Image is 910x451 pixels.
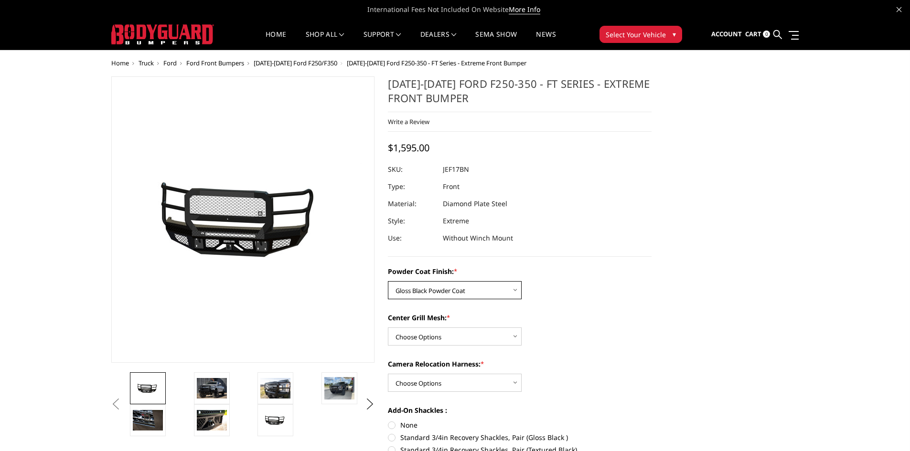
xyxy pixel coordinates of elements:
img: 2017-2022 Ford F250-350 - FT Series - Extreme Front Bumper [324,377,354,399]
a: Ford Front Bumpers [186,59,244,67]
dd: Front [443,178,460,195]
span: Select Your Vehicle [606,30,666,40]
dd: Diamond Plate Steel [443,195,507,212]
span: ▾ [673,29,676,39]
a: Support [364,31,401,50]
dt: Style: [388,212,436,230]
label: None [388,420,652,430]
label: Add-On Shackles : [388,405,652,415]
label: Powder Coat Finish: [388,266,652,276]
a: Dealers [420,31,457,50]
a: Home [266,31,286,50]
img: BODYGUARD BUMPERS [111,24,214,44]
dd: Without Winch Mount [443,230,513,247]
a: Write a Review [388,117,429,126]
a: Account [711,21,742,47]
a: More Info [509,5,540,14]
img: 2017-2022 Ford F250-350 - FT Series - Extreme Front Bumper [197,410,227,430]
span: Cart [745,30,761,38]
label: Standard 3/4in Recovery Shackles, Pair (Gloss Black ) [388,432,652,442]
img: 2017-2022 Ford F250-350 - FT Series - Extreme Front Bumper [133,410,163,430]
h1: [DATE]-[DATE] Ford F250-350 - FT Series - Extreme Front Bumper [388,76,652,112]
dt: Use: [388,230,436,247]
a: Home [111,59,129,67]
button: Previous [109,397,123,411]
label: Camera Relocation Harness: [388,359,652,369]
a: News [536,31,556,50]
img: 2017-2022 Ford F250-350 - FT Series - Extreme Front Bumper [260,378,290,398]
dt: Type: [388,178,436,195]
img: 2017-2022 Ford F250-350 - FT Series - Extreme Front Bumper [133,381,163,396]
img: 2017-2022 Ford F250-350 - FT Series - Extreme Front Bumper [260,413,290,428]
button: Select Your Vehicle [600,26,682,43]
a: Truck [139,59,154,67]
button: Next [363,397,377,411]
a: shop all [306,31,344,50]
img: 2017-2022 Ford F250-350 - FT Series - Extreme Front Bumper [197,378,227,398]
a: Ford [163,59,177,67]
a: Cart 0 [745,21,770,47]
dt: Material: [388,195,436,212]
span: 0 [763,31,770,38]
dt: SKU: [388,161,436,178]
a: [DATE]-[DATE] Ford F250/F350 [254,59,337,67]
a: 2017-2022 Ford F250-350 - FT Series - Extreme Front Bumper [111,76,375,363]
a: SEMA Show [475,31,517,50]
span: $1,595.00 [388,141,429,154]
label: Center Grill Mesh: [388,313,652,323]
dd: Extreme [443,212,469,230]
span: [DATE]-[DATE] Ford F250-350 - FT Series - Extreme Front Bumper [347,59,526,67]
dd: JEF17BN [443,161,469,178]
span: Account [711,30,742,38]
